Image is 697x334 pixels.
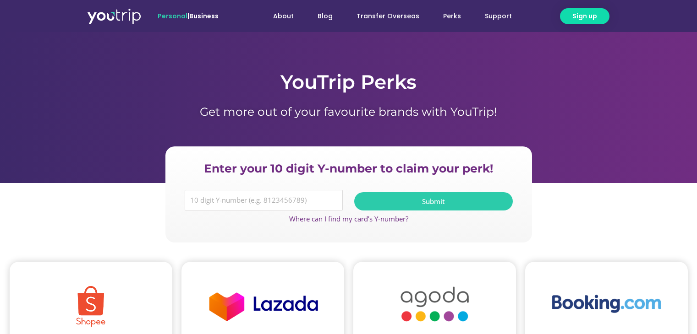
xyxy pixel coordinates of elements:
span: Submit [422,198,445,205]
nav: Menu [243,8,524,25]
span: | [158,11,219,21]
input: 10 digit Y-number (e.g. 8123456789) [185,190,343,211]
h2: Enter your 10 digit Y-number to claim your perk! [180,161,517,176]
a: About [261,8,306,25]
form: Y Number [185,190,513,218]
a: Where can I find my card’s Y-number? [289,214,408,223]
h1: Get more out of your favourite brands with YouTrip! [88,105,610,119]
a: Business [189,11,219,21]
a: Support [473,8,524,25]
span: Sign up [572,11,597,21]
a: Transfer Overseas [345,8,431,25]
a: Blog [306,8,345,25]
h1: YouTrip Perks [88,69,610,96]
a: Perks [431,8,473,25]
span: Personal [158,11,187,21]
button: Submit [354,192,513,210]
a: Sign up [560,8,609,24]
